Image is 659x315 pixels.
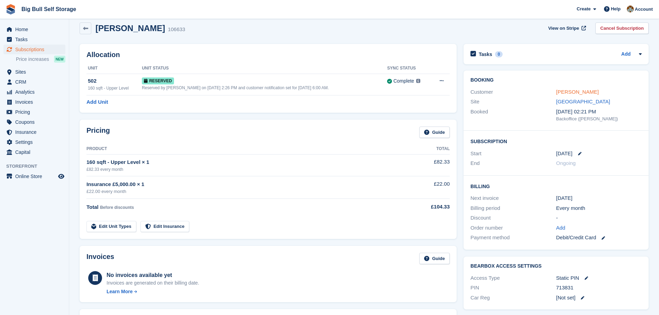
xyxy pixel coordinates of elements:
span: CRM [15,77,57,87]
div: NEW [54,56,65,63]
img: Mike Llewellen Palmer [627,6,634,12]
th: Unit [86,63,142,74]
a: menu [3,127,65,137]
div: Static PIN [556,274,642,282]
div: Learn More [107,288,132,295]
div: Payment method [470,234,556,242]
div: - [556,214,642,222]
a: Add Unit [86,98,108,106]
span: Settings [15,137,57,147]
div: No invoices available yet [107,271,199,279]
a: menu [3,87,65,97]
h2: [PERSON_NAME] [95,24,165,33]
span: Online Store [15,172,57,181]
div: Discount [470,214,556,222]
div: £104.33 [394,203,450,211]
th: Sync Status [387,63,431,74]
img: icon-info-grey-7440780725fd019a000dd9b08b2336e03edf1995a4989e88bcd33f0948082b44.svg [416,79,420,83]
div: £22.00 every month [86,188,394,195]
span: Invoices [15,97,57,107]
a: Cancel Subscription [595,22,649,34]
h2: Booking [470,77,642,83]
a: menu [3,147,65,157]
span: Account [635,6,653,13]
div: Reserved by [PERSON_NAME] on [DATE] 2:26 PM and customer notification set for [DATE] 6:00 AM. [142,85,387,91]
div: 502 [88,77,142,85]
div: Customer [470,88,556,96]
a: View on Stripe [546,22,587,34]
h2: Billing [470,183,642,189]
span: Before discounts [100,205,134,210]
time: 2025-09-16 00:00:00 UTC [556,150,573,158]
span: Storefront [6,163,69,170]
a: menu [3,137,65,147]
div: 160 sqft - Upper Level × 1 [86,158,394,166]
a: Add [556,224,566,232]
h2: Allocation [86,51,450,59]
a: menu [3,117,65,127]
span: Coupons [15,117,57,127]
a: menu [3,107,65,117]
span: Pricing [15,107,57,117]
div: Site [470,98,556,106]
a: [GEOGRAPHIC_DATA] [556,99,610,104]
a: menu [3,97,65,107]
a: Learn More [107,288,199,295]
a: Preview store [57,172,65,180]
span: Help [611,6,621,12]
div: End [470,159,556,167]
div: Invoices are generated on their billing date. [107,279,199,287]
div: 160 sqft - Upper Level [88,85,142,91]
div: 106633 [168,26,185,34]
td: £22.00 [394,176,450,199]
div: Backoffice ([PERSON_NAME]) [556,115,642,122]
img: stora-icon-8386f47178a22dfd0bd8f6a31ec36ba5ce8667c1dd55bd0f319d3a0aa187defe.svg [6,4,16,15]
a: menu [3,67,65,77]
span: Tasks [15,35,57,44]
h2: Tasks [479,51,492,57]
div: Debit/Credit Card [556,234,642,242]
div: Car Reg [470,294,556,302]
h2: Invoices [86,253,114,264]
th: Unit Status [142,63,387,74]
h2: Subscription [470,138,642,145]
div: Next invoice [470,194,556,202]
td: £82.33 [394,154,450,176]
div: Access Type [470,274,556,282]
span: View on Stripe [548,25,579,32]
div: Billing period [470,204,556,212]
span: Insurance [15,127,57,137]
div: Start [470,150,556,158]
div: Booked [470,108,556,122]
a: Edit Insurance [140,221,190,232]
a: Big Bull Self Storage [19,3,79,15]
div: £82.33 every month [86,166,394,173]
span: Capital [15,147,57,157]
a: Add [621,50,631,58]
div: PIN [470,284,556,292]
span: Reserved [142,77,174,84]
span: Create [577,6,591,12]
div: Every month [556,204,642,212]
span: Home [15,25,57,34]
h2: BearBox Access Settings [470,263,642,269]
a: Price increases NEW [16,55,65,63]
a: menu [3,77,65,87]
th: Total [394,143,450,155]
a: menu [3,35,65,44]
h2: Pricing [86,127,110,138]
div: 0 [495,51,503,57]
a: Guide [419,127,450,138]
a: Edit Unit Types [86,221,136,232]
span: Total [86,204,99,210]
div: [DATE] [556,194,642,202]
div: [DATE] 02:21 PM [556,108,642,116]
div: Complete [393,77,414,85]
a: menu [3,45,65,54]
span: Subscriptions [15,45,57,54]
div: Insurance £5,000.00 × 1 [86,180,394,188]
div: 713831 [556,284,642,292]
span: Analytics [15,87,57,97]
div: [Not set] [556,294,642,302]
th: Product [86,143,394,155]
